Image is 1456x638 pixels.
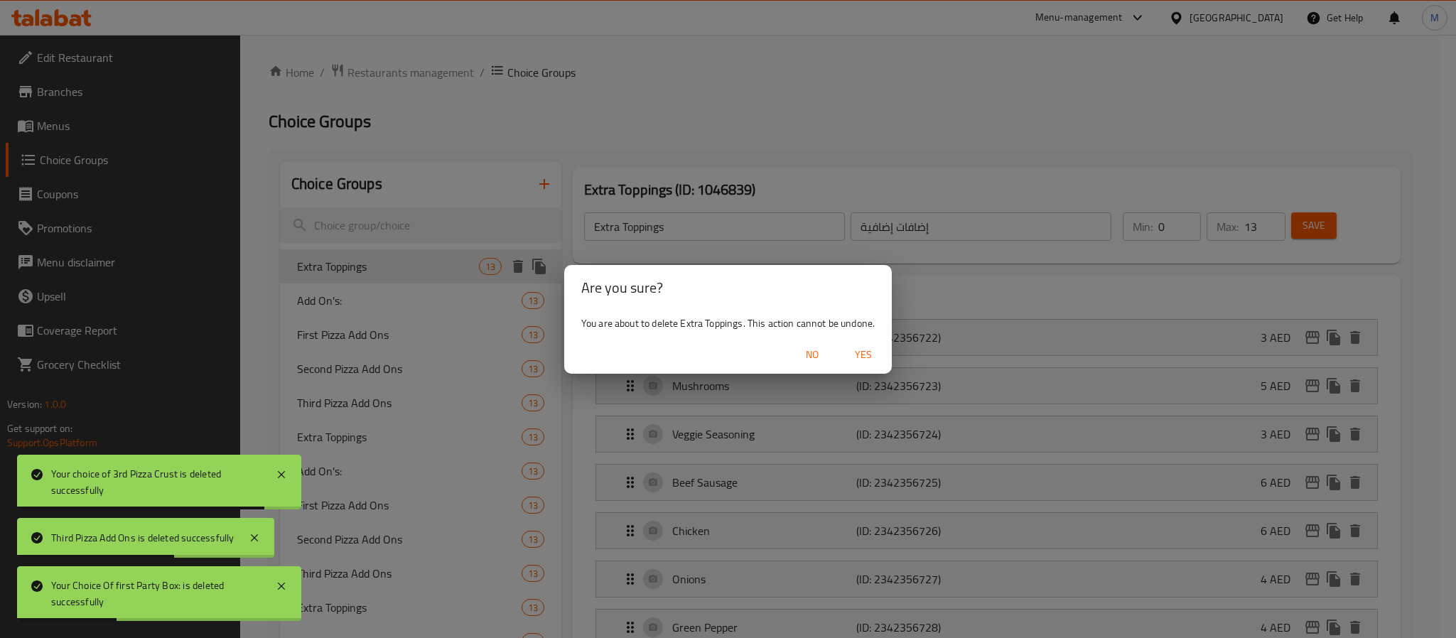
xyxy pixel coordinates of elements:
[841,342,886,368] button: Yes
[581,276,875,299] h2: Are you sure?
[564,310,892,336] div: You are about to delete Extra Toppings. This action cannot be undone.
[789,342,835,368] button: No
[795,346,829,364] span: No
[51,530,234,546] div: Third Pizza Add Ons is deleted successfully
[51,466,261,498] div: Your choice of 3rd Pizza Crust is deleted successfully
[51,578,261,610] div: Your Choice Of first Party Box: is deleted successfully
[846,346,880,364] span: Yes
